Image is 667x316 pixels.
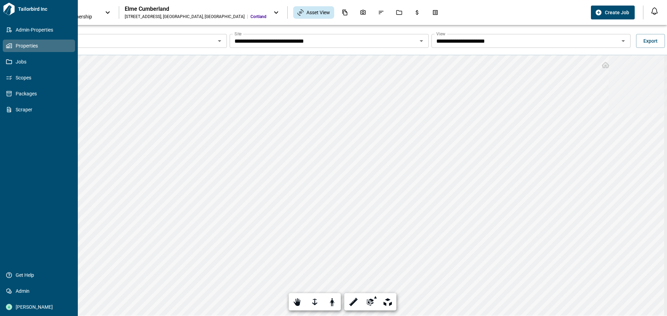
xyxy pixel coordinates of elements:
[643,37,658,44] span: Export
[12,58,68,65] span: Jobs
[618,36,628,46] button: Open
[293,6,334,19] div: Asset View
[3,40,75,52] a: Properties
[3,55,75,68] a: Jobs
[125,14,245,19] div: [STREET_ADDRESS] , [GEOGRAPHIC_DATA] , [GEOGRAPHIC_DATA]
[15,6,75,12] span: Tailorbird Inc
[306,9,330,16] span: Asset View
[3,103,75,116] a: Scraper
[12,288,68,294] span: Admin
[3,285,75,297] a: Admin
[374,7,388,18] div: Issues & Info
[12,106,68,113] span: Scraper
[12,90,68,97] span: Packages
[3,24,75,36] a: Admin-Properties
[392,7,406,18] div: Jobs
[12,304,68,310] span: [PERSON_NAME]
[3,87,75,100] a: Packages
[12,74,68,81] span: Scopes
[125,6,266,12] div: Elme Cumberland
[234,31,241,37] label: Site
[410,7,425,18] div: Budgets
[12,272,68,279] span: Get Help
[12,42,68,49] span: Properties
[356,7,370,18] div: Photos
[436,31,445,37] label: View
[649,6,660,17] button: Open notification feed
[215,36,224,46] button: Open
[12,26,68,33] span: Admin-Properties
[636,34,665,48] button: Export
[250,14,266,19] span: Cortland
[428,7,443,18] div: Takeoff Center
[591,6,635,19] button: Create Job
[3,71,75,84] a: Scopes
[338,7,352,18] div: Documents
[605,9,629,16] span: Create Job
[417,36,426,46] button: Open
